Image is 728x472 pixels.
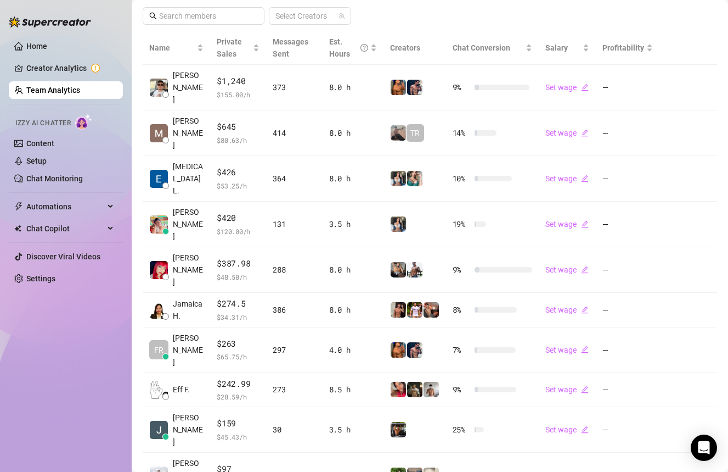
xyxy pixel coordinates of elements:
[329,384,377,396] div: 8.5 h
[173,160,204,197] span: [MEDICAL_DATA] L.
[596,247,659,293] td: —
[545,346,589,354] a: Set wageedit
[596,293,659,327] td: —
[581,266,589,274] span: edit
[407,342,422,358] img: Axel
[173,69,204,105] span: [PERSON_NAME]
[26,220,104,237] span: Chat Copilot
[273,173,315,185] div: 364
[173,206,204,242] span: [PERSON_NAME]
[273,424,315,436] div: 30
[26,274,55,283] a: Settings
[159,10,249,22] input: Search members
[545,174,589,183] a: Set wageedit
[545,83,589,92] a: Set wageedit
[410,127,420,139] span: TR
[26,59,114,77] a: Creator Analytics exclamation-circle
[150,261,168,279] img: Mary Jane Moren…
[329,218,377,230] div: 3.5 h
[596,327,659,373] td: —
[329,81,377,93] div: 8.0 h
[150,79,168,97] img: Rick Gino Tarce…
[217,351,259,362] span: $ 65.75 /h
[217,37,242,58] span: Private Sales
[273,218,315,230] div: 131
[329,424,377,436] div: 3.5 h
[217,271,259,282] span: $ 48.50 /h
[338,13,345,19] span: team
[453,81,470,93] span: 9 %
[391,80,406,95] img: JG
[691,435,717,461] div: Open Intercom Messenger
[217,120,259,134] span: $645
[545,306,589,314] a: Set wageedit
[545,220,589,229] a: Set wageedit
[391,342,406,358] img: JG
[150,124,168,142] img: Mariane Subia
[217,75,259,88] span: $1,240
[273,384,315,396] div: 273
[453,424,470,436] span: 25 %
[596,65,659,110] td: —
[581,306,589,314] span: edit
[329,36,368,60] div: Est. Hours
[173,384,190,396] span: Eff F.
[424,302,439,318] img: Osvaldo
[149,42,195,54] span: Name
[329,344,377,356] div: 4.0 h
[391,125,406,141] img: LC
[453,218,470,230] span: 19 %
[217,212,259,225] span: $420
[424,382,439,397] img: aussieboy_j
[391,262,406,277] img: George
[217,166,259,179] span: $426
[217,431,259,442] span: $ 45.43 /h
[26,86,80,95] a: Team Analytics
[150,421,168,439] img: Jeffery Bamba
[581,84,589,91] span: edit
[391,216,406,232] img: Katy
[26,42,47,51] a: Home
[545,265,589,274] a: Set wageedit
[173,298,204,322] span: Jamaica H.
[9,16,91,27] img: logo-BBDzfeDw.svg
[217,297,259,310] span: $274.5
[407,262,422,277] img: JUSTIN
[453,173,470,185] span: 10 %
[173,412,204,448] span: [PERSON_NAME]
[143,31,210,65] th: Name
[173,252,204,288] span: [PERSON_NAME]
[26,157,47,165] a: Setup
[273,81,315,93] div: 373
[26,252,100,261] a: Discover Viral Videos
[217,257,259,270] span: $387.98
[391,171,406,186] img: Katy
[391,422,406,437] img: Nathan
[383,31,446,65] th: Creators
[596,202,659,247] td: —
[26,174,83,183] a: Chat Monitoring
[150,301,168,319] img: Jamaica Hurtado
[453,304,470,316] span: 8 %
[217,391,259,402] span: $ 28.59 /h
[217,312,259,323] span: $ 34.31 /h
[329,264,377,276] div: 8.0 h
[453,384,470,396] span: 9 %
[581,346,589,353] span: edit
[217,226,259,237] span: $ 120.00 /h
[360,36,368,60] span: question-circle
[453,127,470,139] span: 14 %
[149,12,157,20] span: search
[453,43,510,52] span: Chat Conversion
[407,382,422,397] img: Tony
[596,110,659,156] td: —
[173,332,204,368] span: [PERSON_NAME]
[596,407,659,453] td: —
[596,373,659,408] td: —
[407,80,422,95] img: Axel
[545,129,589,137] a: Set wageedit
[273,37,308,58] span: Messages Sent
[75,114,92,130] img: AI Chatter
[217,135,259,146] span: $ 80.63 /h
[273,344,315,356] div: 297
